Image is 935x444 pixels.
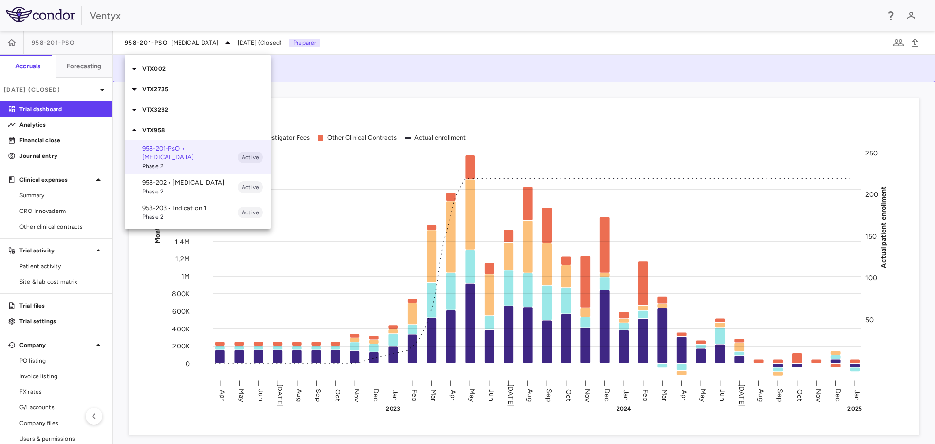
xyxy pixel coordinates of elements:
div: VTX2735 [125,79,271,99]
p: VTX958 [142,126,271,135]
span: Phase 2 [142,187,238,196]
span: Phase 2 [142,212,238,221]
div: 958-202 • [MEDICAL_DATA]Phase 2Active [125,174,271,200]
div: VTX002 [125,58,271,79]
span: Active [238,183,263,192]
span: Phase 2 [142,162,238,171]
div: 958-203 • Indication 1Phase 2Active [125,200,271,225]
p: VTX002 [142,64,271,73]
p: VTX3232 [142,105,271,114]
p: 958-201-PsO • [MEDICAL_DATA] [142,144,238,162]
p: 958-202 • [MEDICAL_DATA] [142,178,238,187]
p: 958-203 • Indication 1 [142,204,238,212]
div: VTX958 [125,120,271,140]
div: VTX3232 [125,99,271,120]
div: 958-201-PsO • [MEDICAL_DATA]Phase 2Active [125,140,271,174]
p: VTX2735 [142,85,271,94]
span: Active [238,208,263,217]
span: Active [238,153,263,162]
